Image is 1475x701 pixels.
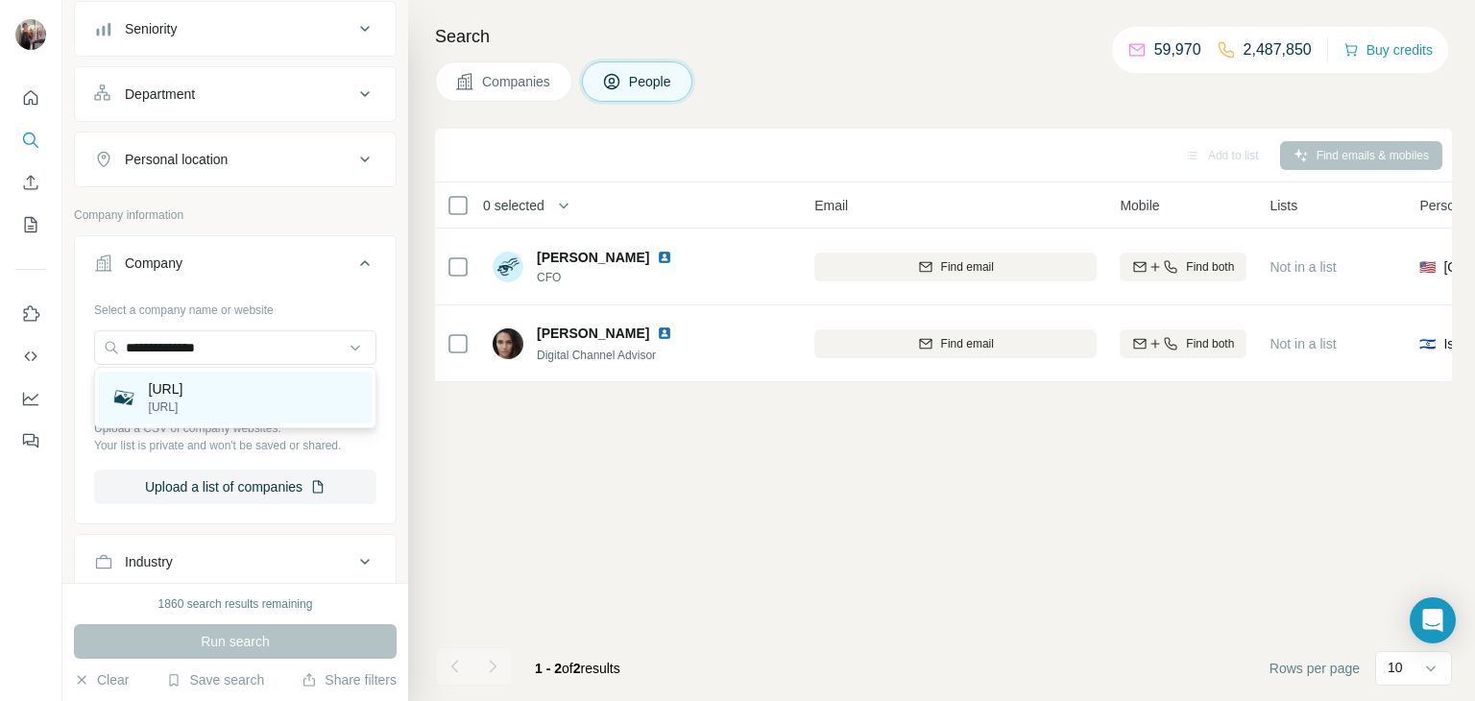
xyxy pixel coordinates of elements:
span: of [562,661,573,676]
p: [URL] [149,399,183,416]
span: Rows per page [1269,659,1360,678]
p: 10 [1388,658,1403,677]
span: 2 [573,661,581,676]
span: [PERSON_NAME] [537,324,649,343]
button: Industry [75,539,396,585]
span: Find email [941,335,994,352]
span: Email [814,196,848,215]
p: Upload a CSV of company websites. [94,420,376,437]
span: Not in a list [1269,336,1336,351]
span: Mobile [1120,196,1159,215]
button: Clear [74,670,129,689]
p: Company information [74,206,397,224]
div: Select a company name or website [94,294,376,319]
span: 1 - 2 [535,661,562,676]
span: [PERSON_NAME] [537,248,649,267]
span: Lists [1269,196,1297,215]
div: 1860 search results remaining [158,595,313,613]
button: Seniority [75,6,396,52]
div: Personal location [125,150,228,169]
button: Find email [814,253,1097,281]
span: results [535,661,620,676]
button: Department [75,71,396,117]
button: Find both [1120,329,1246,358]
p: 2,487,850 [1244,38,1312,61]
p: 59,970 [1154,38,1201,61]
span: Digital Channel Advisor [537,349,656,362]
div: Seniority [125,19,177,38]
button: Search [15,123,46,157]
span: Find both [1186,335,1234,352]
div: Department [125,85,195,104]
span: 🇮🇱 [1419,334,1436,353]
button: Find both [1120,253,1246,281]
button: Buy credits [1343,36,1433,63]
button: Dashboard [15,381,46,416]
p: [URL] [149,379,183,399]
button: My lists [15,207,46,242]
div: Open Intercom Messenger [1410,597,1456,643]
button: Enrich CSV [15,165,46,200]
img: Avatar [15,19,46,50]
button: Share filters [302,670,397,689]
p: Your list is private and won't be saved or shared. [94,437,376,454]
img: Avatar [493,252,523,282]
button: Company [75,240,396,294]
button: Find email [814,329,1097,358]
span: Find both [1186,258,1234,276]
span: 🇺🇸 [1419,257,1436,277]
button: Save search [166,670,264,689]
span: Companies [482,72,552,91]
h4: Search [435,23,1452,50]
div: Company [125,254,182,273]
span: Not in a list [1269,259,1336,275]
img: LinkedIn logo [657,250,672,265]
span: 0 selected [483,196,544,215]
span: Find email [941,258,994,276]
button: Use Surfe on LinkedIn [15,297,46,331]
img: astrallogic.ai [110,384,137,411]
img: Avatar [493,328,523,359]
button: Upload a list of companies [94,470,376,504]
span: CFO [537,269,695,286]
button: Quick start [15,81,46,115]
img: LinkedIn logo [657,326,672,341]
div: Industry [125,552,173,571]
button: Feedback [15,423,46,458]
button: Use Surfe API [15,339,46,374]
span: People [629,72,673,91]
button: Personal location [75,136,396,182]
